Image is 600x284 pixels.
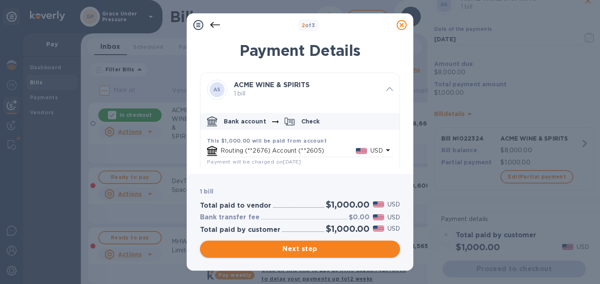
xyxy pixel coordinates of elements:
b: AS [213,86,221,93]
p: USD [387,224,400,233]
img: USD [373,214,384,220]
b: This $1,000.00 will be paid from account [207,138,327,144]
p: USD [387,213,400,222]
b: 1 bill [200,188,213,195]
h3: Total paid by customer [200,226,280,234]
button: Next step [200,241,400,257]
p: Bank account [224,117,266,126]
p: Routing (**2676) Account (**2605) [220,146,356,155]
p: USD [370,146,383,155]
div: ASACME WINE & SPIRITS 1 bill [200,73,400,106]
h1: Payment Details [200,42,400,59]
b: of 3 [302,22,315,28]
h3: $0.00 [349,214,370,221]
p: Check [301,117,320,126]
p: USD [387,200,400,209]
div: default-method [200,110,400,224]
span: 2 [302,22,305,28]
h2: $1,000.00 [326,224,370,234]
img: USD [356,148,367,154]
h3: Total paid to vendor [200,202,271,210]
h3: Bank transfer fee [200,214,260,221]
span: Next step [207,244,393,254]
p: 1 bill [234,89,380,98]
img: USD [373,201,384,207]
span: Payment will be charged on [DATE] [207,158,301,165]
img: USD [373,226,384,231]
h2: $1,000.00 [326,199,370,210]
b: ACME WINE & SPIRITS [234,81,310,89]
